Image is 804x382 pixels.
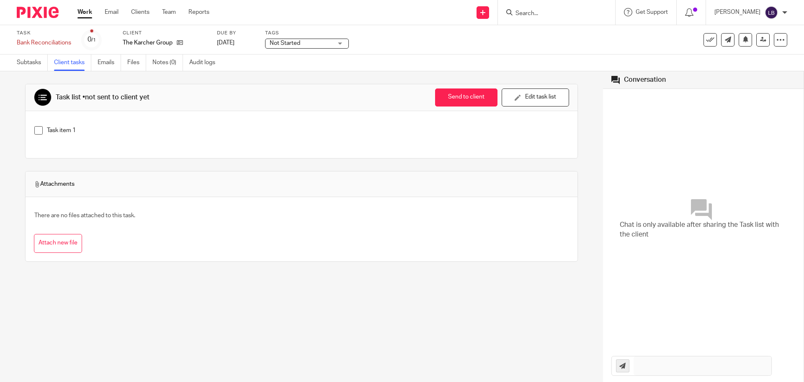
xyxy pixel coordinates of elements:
a: Reports [188,8,209,16]
a: Files [127,55,146,71]
button: Attach new file [34,234,82,253]
p: The Karcher Group [123,39,173,47]
a: Emails [98,55,121,71]
span: not sent to client yet [85,94,149,101]
label: Task [17,30,71,36]
img: svg%3E [765,6,778,19]
div: Bank Reconciliations [17,39,71,47]
a: Team [162,8,176,16]
small: /1 [91,38,96,42]
span: There are no files attached to this task. [34,213,135,218]
div: 0 [88,35,96,44]
button: Send to client [435,88,497,107]
a: Clients [131,8,149,16]
img: Pixie [17,7,59,18]
p: [PERSON_NAME] [714,8,760,16]
label: Due by [217,30,255,36]
label: Tags [265,30,349,36]
span: Not Started [270,40,300,46]
span: Chat is only available after sharing the Task list with the client [620,220,787,240]
span: Get Support [636,9,668,15]
a: Client tasks [54,55,91,71]
input: Search [515,10,590,18]
a: Subtasks [17,55,48,71]
span: Attachments [34,180,75,188]
label: Client [123,30,206,36]
a: Work [77,8,92,16]
a: Email [105,8,119,16]
a: Notes (0) [152,55,183,71]
span: [DATE] [217,40,234,46]
p: Task item 1 [47,126,569,135]
div: Conversation [624,75,666,84]
button: Edit task list [502,88,569,107]
div: Task list • [56,93,149,102]
a: Audit logs [189,55,222,71]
